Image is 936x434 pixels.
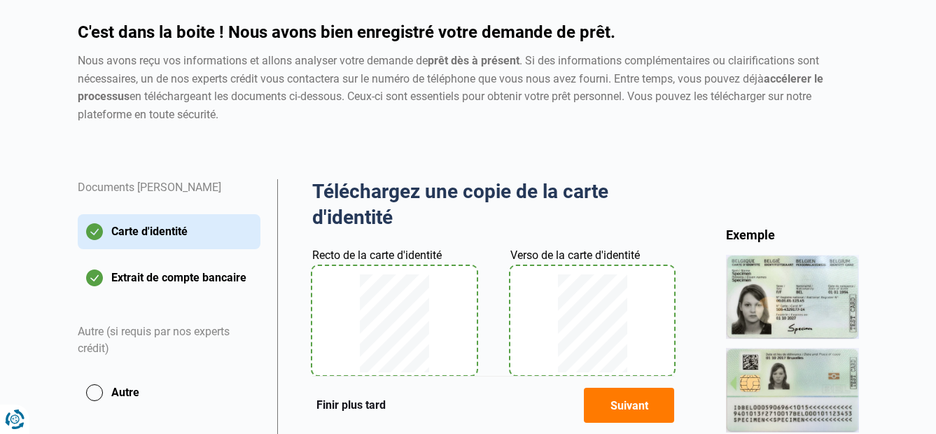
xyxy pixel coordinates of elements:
[78,24,859,41] h1: C'est dans la boite ! Nous avons bien enregistré votre demande de prêt.
[510,247,640,264] label: Verso de la carte d'identité
[312,396,390,414] button: Finir plus tard
[428,54,519,67] strong: prêt dès à présent
[78,179,260,214] div: Documents [PERSON_NAME]
[78,307,260,375] div: Autre (si requis par nos experts crédit)
[726,255,859,433] img: idCard
[78,375,260,410] button: Autre
[726,227,859,243] div: Exemple
[312,247,442,264] label: Recto de la carte d'identité
[312,179,675,230] h2: Téléchargez une copie de la carte d'identité
[584,388,674,423] button: Suivant
[78,52,859,123] div: Nous avons reçu vos informations et allons analyser votre demande de . Si des informations complé...
[78,260,260,295] button: Extrait de compte bancaire
[78,214,260,249] button: Carte d'identité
